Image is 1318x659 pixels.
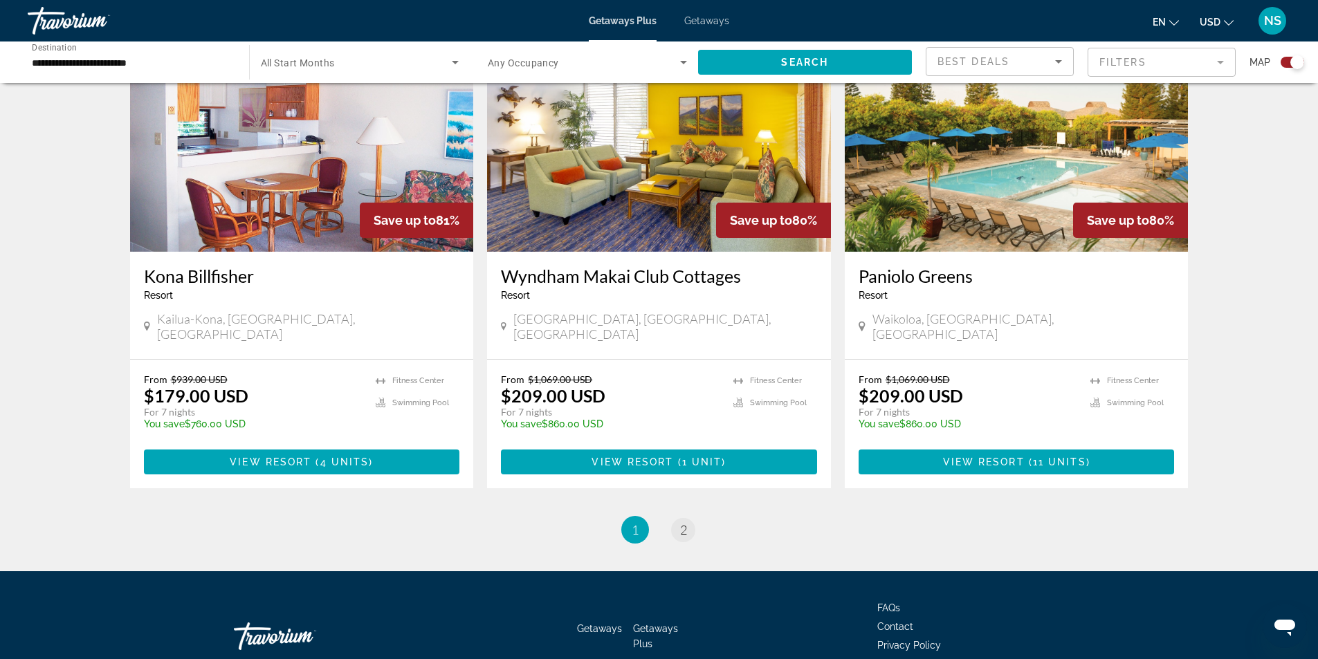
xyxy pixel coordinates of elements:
span: 1 [632,522,639,537]
span: Resort [144,290,173,301]
span: USD [1200,17,1220,28]
span: ( ) [311,456,373,467]
button: Search [698,50,913,75]
span: Resort [859,290,888,301]
span: View Resort [230,456,311,467]
span: Kailua-Kona, [GEOGRAPHIC_DATA], [GEOGRAPHIC_DATA] [157,311,459,342]
span: Fitness Center [750,376,802,385]
span: From [144,373,167,385]
span: Map [1250,53,1270,72]
span: You save [144,418,185,429]
span: Best Deals [937,56,1009,67]
span: From [859,373,882,385]
a: Getaways [684,15,729,26]
span: $1,069.00 USD [528,373,592,385]
a: Getaways Plus [589,15,657,26]
a: FAQs [877,602,900,613]
button: Filter [1088,47,1236,77]
a: Travorium [28,3,166,39]
span: 11 units [1033,456,1086,467]
span: Fitness Center [1107,376,1159,385]
span: [GEOGRAPHIC_DATA], [GEOGRAPHIC_DATA], [GEOGRAPHIC_DATA] [513,311,817,342]
button: Change currency [1200,12,1234,32]
span: 4 units [320,456,369,467]
span: From [501,373,524,385]
p: $760.00 USD [144,418,363,429]
span: All Start Months [261,57,335,68]
img: 1580I01X.jpg [487,30,831,252]
span: $939.00 USD [171,373,228,385]
span: NS [1264,14,1281,28]
span: Destination [32,42,77,52]
nav: Pagination [130,516,1189,544]
span: 2 [680,522,687,537]
span: 1 unit [682,456,722,467]
p: $209.00 USD [859,385,963,406]
span: ( ) [674,456,726,467]
span: View Resort [592,456,673,467]
a: Kona Billfisher [144,266,460,286]
p: $860.00 USD [501,418,720,429]
img: 0029I01X.jpg [130,30,474,252]
span: ( ) [1025,456,1090,467]
span: Waikoloa, [GEOGRAPHIC_DATA], [GEOGRAPHIC_DATA] [872,311,1175,342]
a: Privacy Policy [877,640,941,651]
p: $179.00 USD [144,385,248,406]
p: $209.00 USD [501,385,605,406]
p: For 7 nights [859,406,1077,418]
span: You save [501,418,542,429]
span: Save up to [1087,213,1149,228]
button: Change language [1153,12,1179,32]
p: For 7 nights [144,406,363,418]
span: You save [859,418,899,429]
span: Fitness Center [392,376,444,385]
div: 80% [716,203,831,238]
span: Search [781,57,828,68]
img: 3977O01X.jpg [845,30,1189,252]
p: For 7 nights [501,406,720,418]
a: Wyndham Makai Club Cottages [501,266,817,286]
div: 81% [360,203,473,238]
button: User Menu [1254,6,1290,35]
span: Save up to [374,213,436,228]
div: 80% [1073,203,1188,238]
a: Getaways Plus [633,623,678,649]
span: Swimming Pool [1107,398,1164,407]
a: Contact [877,621,913,632]
span: Swimming Pool [392,398,449,407]
button: View Resort(4 units) [144,449,460,474]
span: Save up to [730,213,792,228]
span: Any Occupancy [488,57,559,68]
button: View Resort(11 units) [859,449,1175,474]
a: Getaways [577,623,622,634]
span: View Resort [943,456,1025,467]
span: Swimming Pool [750,398,807,407]
iframe: Button to launch messaging window [1263,604,1307,648]
p: $860.00 USD [859,418,1077,429]
span: en [1153,17,1166,28]
span: Resort [501,290,530,301]
mat-select: Sort by [937,53,1062,70]
span: $1,069.00 USD [886,373,950,385]
a: Paniolo Greens [859,266,1175,286]
button: View Resort(1 unit) [501,449,817,474]
a: Travorium [234,615,372,657]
